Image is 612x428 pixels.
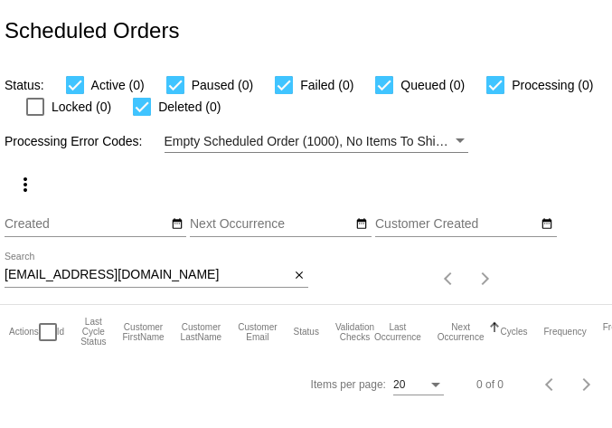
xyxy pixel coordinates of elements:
div: 0 of 0 [476,378,504,391]
button: Change sorting for LastOccurrenceUtc [374,322,421,342]
span: Active (0) [91,74,145,96]
mat-select: Filter by Processing Error Codes [165,130,468,153]
mat-icon: date_range [541,217,553,232]
button: Previous page [431,261,467,297]
input: Customer Created [375,217,538,232]
button: Previous page [532,366,569,403]
input: Created [5,217,167,232]
button: Change sorting for Cycles [500,327,527,338]
mat-icon: date_range [355,217,368,232]
mat-header-cell: Actions [9,305,39,359]
span: 20 [393,378,405,391]
span: Queued (0) [400,74,465,96]
span: Locked (0) [52,96,111,118]
span: Status: [5,78,44,92]
button: Change sorting for Frequency [543,327,586,338]
button: Change sorting for CustomerEmail [238,322,277,342]
button: Change sorting for NextOccurrenceUtc [438,322,485,342]
mat-header-cell: Validation Checks [335,305,374,359]
button: Next page [467,261,504,297]
button: Change sorting for Status [294,327,319,338]
span: Paused (0) [192,74,253,96]
span: Failed (0) [300,74,353,96]
mat-icon: date_range [171,217,184,232]
mat-icon: more_vert [14,174,36,195]
input: Next Occurrence [190,217,353,232]
input: Search [5,268,289,282]
button: Change sorting for CustomerFirstName [122,322,164,342]
button: Change sorting for Id [57,327,64,338]
span: Processing Error Codes: [5,134,143,148]
mat-icon: close [293,269,306,283]
div: Items per page: [311,378,386,391]
button: Clear [289,266,308,285]
span: Deleted (0) [158,96,221,118]
mat-select: Items per page: [393,379,444,392]
h2: Scheduled Orders [5,18,179,43]
span: Processing (0) [512,74,593,96]
button: Change sorting for CustomerLastName [181,322,222,342]
button: Change sorting for LastProcessingCycleId [80,317,106,347]
button: Next page [569,366,605,403]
